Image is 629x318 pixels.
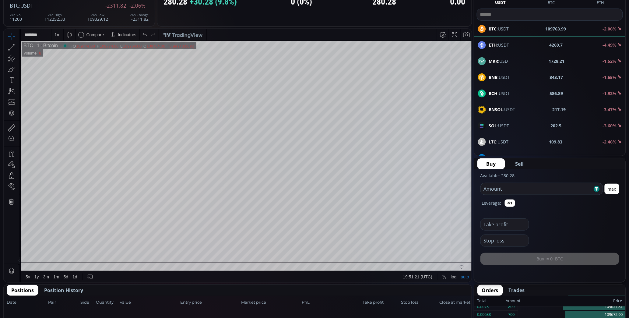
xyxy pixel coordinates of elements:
[603,90,617,96] b: -1.92%
[10,13,23,21] div: 11200
[35,22,37,26] div: 8
[399,246,429,250] span: 19:51:21 (UTC)
[51,3,57,8] div: 1 m
[489,139,509,145] span: :USDT
[489,58,498,64] b: MKR
[14,228,17,236] div: Hide Drawings Toolbar
[603,107,617,112] b: -3.47%
[40,246,45,250] div: 3m
[19,2,33,9] span: :USDT
[69,246,74,250] div: 1d
[114,3,133,8] div: Indicators
[489,58,511,64] span: :USDT
[477,285,503,296] button: Orders
[551,122,562,129] b: 202.5
[482,287,498,294] span: Orders
[40,285,88,296] button: Position History
[117,15,119,19] div: L
[603,155,617,161] b: -3.71%
[129,3,146,9] span: -2.06%
[397,242,431,254] button: 19:51:21 (UTC)
[477,158,505,169] button: Buy
[477,297,506,305] div: Total
[489,122,509,129] span: :USDT
[482,200,501,206] label: Leverage:
[553,106,566,113] b: 217.19
[515,160,524,168] span: Sell
[477,303,489,311] div: 0.0073
[489,90,498,96] b: BCH
[504,285,529,296] button: Trades
[5,81,10,87] div: 
[130,13,149,21] div: -2311.82
[489,74,498,80] b: BNB
[603,139,617,145] b: -2.46%
[93,15,96,19] div: H
[105,3,126,9] span: -2311.82
[44,13,65,17] div: 24h High
[487,160,496,168] span: Buy
[120,299,179,306] span: Value
[457,246,466,250] div: auto
[48,299,79,306] span: Pair
[7,299,46,306] span: Date
[509,287,525,294] span: Trades
[489,106,515,113] span: :USDT
[489,123,497,129] b: SOL
[143,15,161,19] div: 109764.00
[119,15,138,19] div: 109764.00
[31,246,35,250] div: 1y
[505,200,515,207] button: ✕1
[518,303,625,311] div: 109657.81
[130,13,149,17] div: 24h Change
[44,13,65,21] div: 112252.33
[363,299,399,306] span: Take profit
[302,299,361,306] span: PnL
[603,74,617,80] b: -1.65%
[480,173,515,178] label: Available: 280.28
[87,13,108,17] div: 24h Low
[489,74,510,80] span: :USDT
[82,242,91,254] div: Go to
[506,158,533,169] button: Sell
[447,246,453,250] div: log
[603,42,617,48] b: -4.49%
[603,58,617,64] b: -1.52%
[550,42,563,48] b: 4269.7
[603,123,617,129] b: -3.60%
[96,299,118,306] span: Quantity
[20,22,33,26] div: Volume
[83,3,100,8] div: Compare
[489,107,503,112] b: BNSOL
[437,242,445,254] div: Toggle Percentage
[72,15,91,19] div: 109774.00
[10,13,23,17] div: 24h Vol.
[506,297,521,305] div: Amount
[7,285,38,296] button: Positions
[439,299,469,306] span: Close at market
[489,42,497,48] b: ETH
[241,299,300,306] span: Market price
[605,184,619,194] button: max
[80,299,94,306] span: Side
[181,299,240,306] span: Entry price
[30,14,36,19] div: 1
[455,242,468,254] div: Toggle Auto Scale
[521,297,622,305] div: Price
[550,74,563,80] b: 843.17
[87,13,108,21] div: 109329.12
[11,287,34,294] span: Positions
[549,139,563,145] b: 109.83
[60,246,65,250] div: 5d
[140,15,143,19] div: C
[59,14,64,19] div: Market open
[401,299,437,306] span: Stop loss
[22,246,26,250] div: 5y
[489,155,513,161] span: :USDT
[20,14,30,19] div: BTC
[508,303,515,311] div: 800
[553,155,564,161] b: 23.13
[163,15,191,19] div: +3.99 (+0.00%)
[489,42,509,48] span: :USDT
[489,139,497,145] b: LTC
